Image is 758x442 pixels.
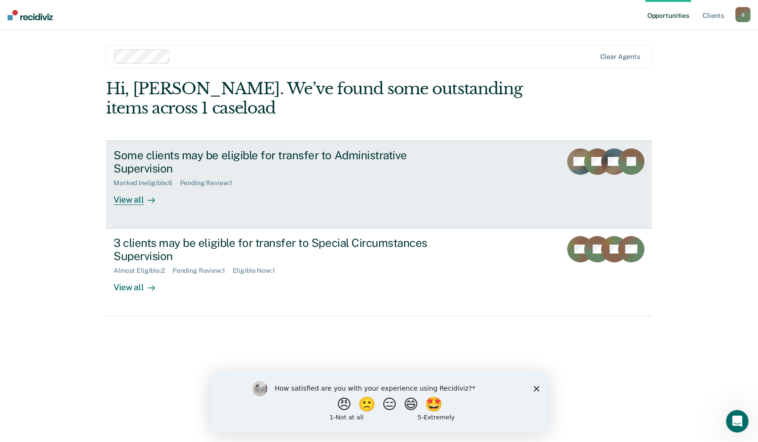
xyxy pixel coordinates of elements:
[726,410,749,433] iframe: Intercom live chat
[114,275,166,293] div: View all
[106,140,652,229] a: Some clients may be eligible for transfer to Administrative SupervisionMarked Ineligible:6Pending...
[8,10,53,20] img: Recidiviz
[114,187,166,205] div: View all
[233,267,283,275] div: Eligible Now : 1
[172,267,233,275] div: Pending Review : 1
[106,229,652,316] a: 3 clients may be eligible for transfer to Special Circumstances SupervisionAlmost Eligible:2Pendi...
[114,179,179,187] div: Marked Ineligible : 6
[735,7,750,22] button: d
[114,148,444,176] div: Some clients may be eligible for transfer to Administrative Supervision
[106,79,543,118] div: Hi, [PERSON_NAME]. We’ve found some outstanding items across 1 caseload
[114,236,444,263] div: 3 clients may be eligible for transfer to Special Circumstances Supervision
[180,179,240,187] div: Pending Review : 1
[114,267,172,275] div: Almost Eligible : 2
[211,372,548,433] iframe: Survey by Kim from Recidiviz
[600,53,640,61] div: Clear agents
